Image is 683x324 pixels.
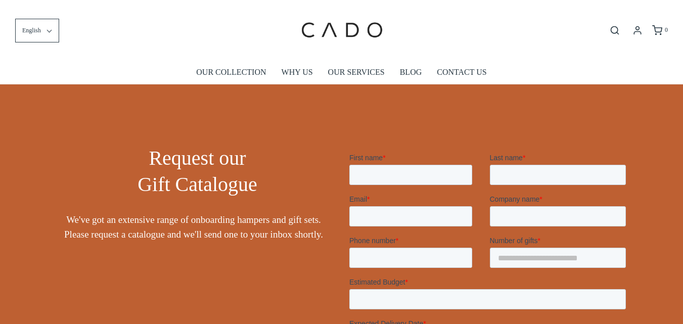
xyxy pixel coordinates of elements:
[22,26,41,35] span: English
[400,61,422,84] a: BLOG
[196,61,266,84] a: OUR COLLECTION
[437,61,486,84] a: CONTACT US
[328,61,385,84] a: OUR SERVICES
[15,19,59,42] button: English
[298,8,384,53] img: cadogifting
[138,147,257,196] span: Request our Gift Catalogue
[54,213,334,242] span: We've got an extensive range of onboarding hampers and gift sets. Please request a catalogue and ...
[606,25,624,36] button: Open search bar
[282,61,313,84] a: WHY US
[665,26,668,33] span: 0
[651,25,668,35] a: 0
